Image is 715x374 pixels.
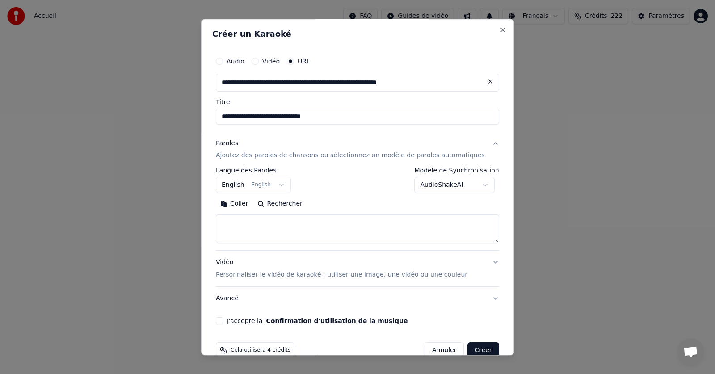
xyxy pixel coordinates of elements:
div: Vidéo [216,258,467,280]
button: Créer [468,343,499,359]
button: Coller [216,197,253,211]
button: VidéoPersonnaliser le vidéo de karaoké : utiliser une image, une vidéo ou une couleur [216,251,499,287]
p: Personnaliser le vidéo de karaoké : utiliser une image, une vidéo ou une couleur [216,271,467,280]
button: Avancé [216,287,499,311]
button: J'accepte la [266,318,408,324]
label: Audio [227,58,244,64]
button: ParolesAjoutez des paroles de chansons ou sélectionnez un modèle de paroles automatiques [216,132,499,168]
p: Ajoutez des paroles de chansons ou sélectionnez un modèle de paroles automatiques [216,151,485,160]
h2: Créer un Karaoké [212,30,503,38]
label: URL [298,58,310,64]
label: Vidéo [262,58,280,64]
label: Modèle de Synchronisation [415,168,499,174]
button: Annuler [425,343,464,359]
span: Cela utilisera 4 crédits [231,347,290,354]
label: Langue des Paroles [216,168,291,174]
div: Paroles [216,139,238,148]
button: Rechercher [253,197,307,211]
label: J'accepte la [227,318,408,324]
label: Titre [216,99,499,105]
div: ParolesAjoutez des paroles de chansons ou sélectionnez un modèle de paroles automatiques [216,168,499,251]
